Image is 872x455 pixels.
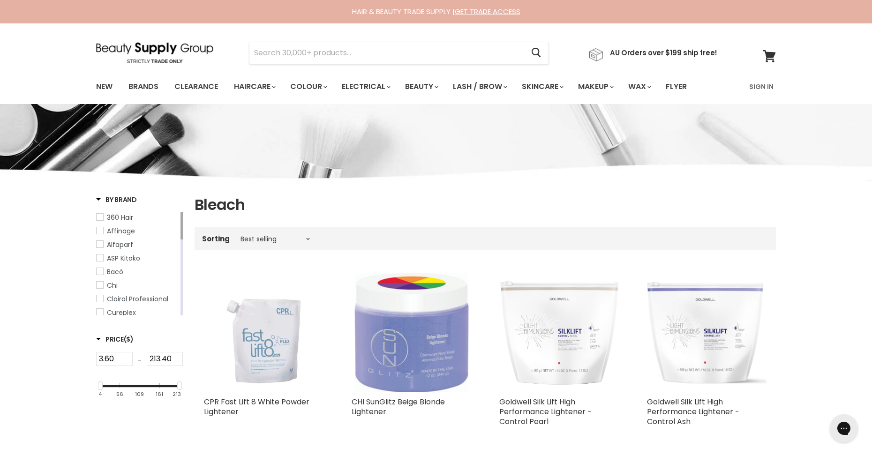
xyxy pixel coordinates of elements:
a: Makeup [571,77,619,97]
a: ASP Kitoko [96,253,179,263]
span: 360 Hair [107,213,133,222]
a: Electrical [335,77,396,97]
h1: Bleach [195,195,776,215]
a: Beauty [398,77,444,97]
span: Clairol Professional [107,294,168,304]
a: Clairol Professional [96,294,179,304]
span: ASP Kitoko [107,254,140,263]
a: Chi [96,280,179,291]
form: Product [249,42,549,64]
a: Bacò [96,267,179,277]
a: Goldwell Silk Lift High Performance Lightener - Control Ash [647,273,767,392]
a: Alfaparf [96,239,179,250]
a: Flyer [659,77,694,97]
a: GET TRADE ACCESS [455,7,520,16]
a: Goldwell Silk Lift High Performance Lightener - Control Pearl [499,273,619,392]
a: Lash / Brow [446,77,513,97]
button: Search [524,42,549,64]
a: Sign In [744,77,779,97]
a: Brands [121,77,165,97]
a: Skincare [515,77,569,97]
a: Clearance [167,77,225,97]
span: Bacò [107,267,123,276]
ul: Main menu [89,73,719,100]
a: New [89,77,120,97]
div: - [133,352,147,369]
div: 4 [98,391,102,397]
input: Max Price [147,352,183,366]
a: Goldwell Silk Lift High Performance Lightener - Control Pearl [499,396,592,427]
div: 161 [156,391,163,397]
div: 56 [116,391,123,397]
a: CPR Fast Lift 8 White Powder Lightener [204,396,309,417]
h3: By Brand [96,195,137,204]
a: 360 Hair [96,212,179,223]
img: Goldwell Silk Lift High Performance Lightener - Control Pearl [499,280,619,386]
span: Cureplex [107,308,136,317]
iframe: Gorgias live chat messenger [825,411,863,446]
input: Search [249,42,524,64]
nav: Main [84,73,788,100]
div: 109 [135,391,144,397]
a: Affinage [96,226,179,236]
span: ($) [124,335,134,344]
label: Sorting [202,235,230,243]
img: CHI SunGlitz Beige Blonde Lightener [354,273,468,392]
a: Colour [283,77,333,97]
span: Price [96,335,134,344]
a: CHI SunGlitz Beige Blonde Lightener [352,396,445,417]
div: HAIR & BEAUTY TRADE SUPPLY | [84,7,788,16]
span: Chi [107,281,118,290]
a: Wax [621,77,657,97]
a: Goldwell Silk Lift High Performance Lightener - Control Ash [647,396,739,427]
span: Affinage [107,226,135,236]
img: Goldwell Silk Lift High Performance Lightener - Control Ash [647,282,767,383]
h3: Price($) [96,335,134,344]
a: CHI SunGlitz Beige Blonde Lightener [352,273,471,392]
a: Cureplex [96,307,179,318]
input: Min Price [96,352,133,366]
span: Alfaparf [107,240,133,249]
img: CPR Fast Lift 8 White Powder Lightener [204,273,323,392]
a: Haircare [227,77,281,97]
div: 213 [173,391,181,397]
